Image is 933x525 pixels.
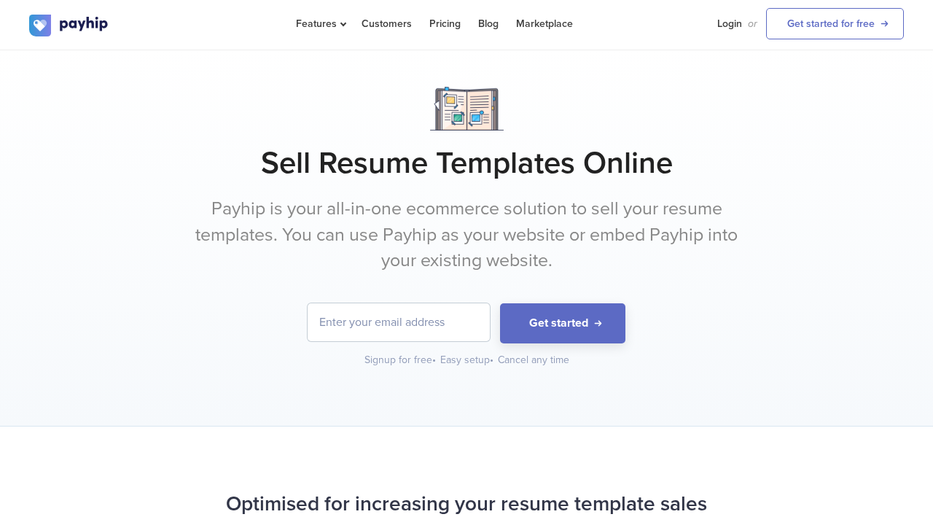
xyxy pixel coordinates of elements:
[432,354,436,366] span: •
[500,303,625,343] button: Get started
[29,15,109,36] img: logo.svg
[29,145,904,182] h1: Sell Resume Templates Online
[490,354,493,366] span: •
[498,353,569,367] div: Cancel any time
[766,8,904,39] a: Get started for free
[364,353,437,367] div: Signup for free
[308,303,490,341] input: Enter your email address
[430,87,504,131] img: Notebook.png
[29,485,904,524] h2: Optimised for increasing your resume template sales
[296,17,344,30] span: Features
[440,353,495,367] div: Easy setup
[193,196,740,274] p: Payhip is your all-in-one ecommerce solution to sell your resume templates. You can use Payhip as...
